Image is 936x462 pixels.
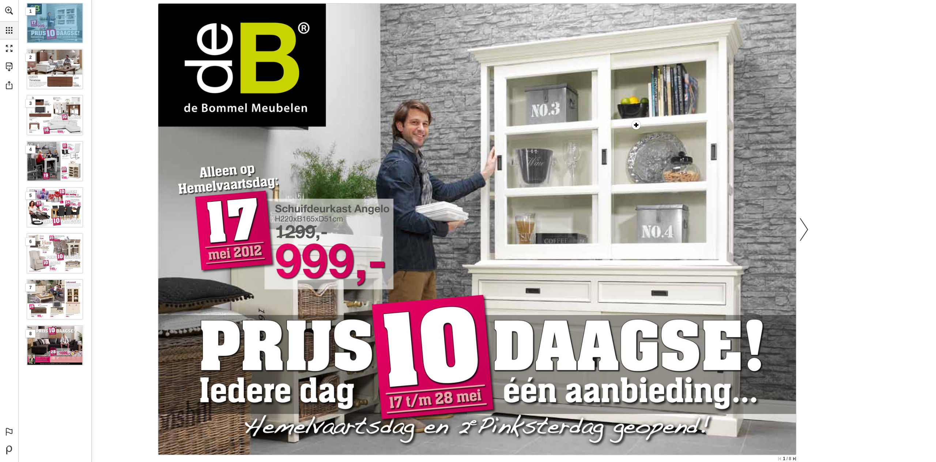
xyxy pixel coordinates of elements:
[26,284,35,292] div: 7
[27,280,82,319] a: Page 7
[27,234,82,273] a: Page 6
[26,7,35,15] div: 1
[26,99,35,107] div: 3
[27,50,82,88] a: Page 2
[26,330,35,338] div: 8
[27,142,82,181] a: Page 4
[27,326,82,365] a: Page 8
[26,53,35,61] div: 2
[27,188,82,227] a: Page 5
[27,4,82,42] a: Page 1
[26,145,35,154] div: 4
[26,238,35,246] div: 6
[26,192,35,200] div: 5
[27,96,82,135] a: Page 3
